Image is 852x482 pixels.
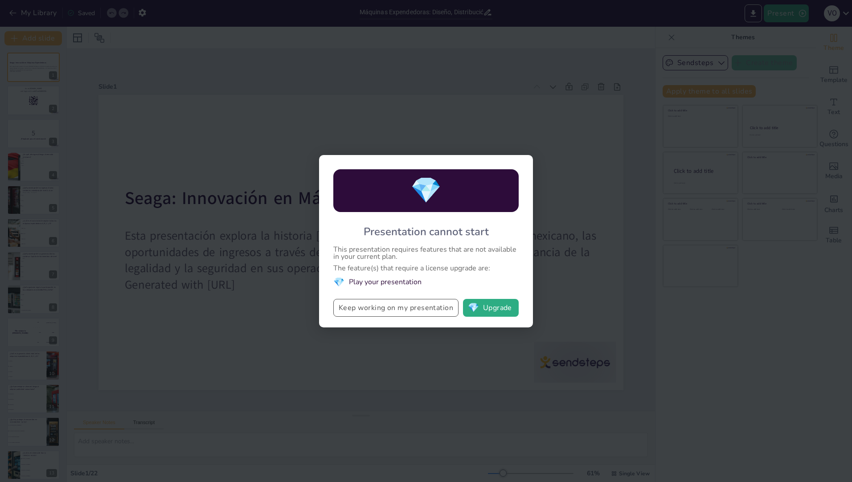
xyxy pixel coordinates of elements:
div: This presentation requires features that are not available in your current plan. [333,246,519,260]
span: diamond [410,173,442,208]
div: Presentation cannot start [364,225,489,239]
button: diamondUpgrade [463,299,519,317]
button: Keep working on my presentation [333,299,459,317]
li: Play your presentation [333,276,519,288]
span: diamond [333,276,344,288]
span: diamond [468,303,479,312]
div: The feature(s) that require a license upgrade are: [333,265,519,272]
